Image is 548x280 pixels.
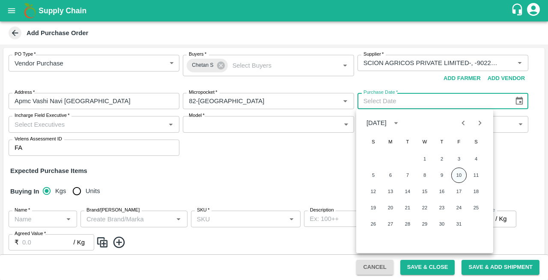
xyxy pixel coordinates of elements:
[189,112,205,119] label: Model
[462,260,539,275] button: Save & Add Shipment
[400,260,455,275] button: Save & Close
[27,30,88,36] b: Add Purchase Order
[400,167,415,183] button: 7
[189,89,217,96] label: Micropocket
[15,238,19,247] p: ₹
[511,3,526,18] div: customer-support
[360,57,500,69] input: Select Supplier
[400,133,415,150] span: Tuesday
[383,133,398,150] span: Monday
[451,133,467,150] span: Friday
[434,167,450,183] button: 9
[451,167,467,183] button: 10
[15,136,62,143] label: Velens Assessment ID
[43,182,107,200] div: buying_in
[451,216,467,232] button: 31
[165,119,176,130] button: Open
[197,207,209,214] label: SKU
[383,216,398,232] button: 27
[21,2,39,19] img: logo
[440,71,484,86] button: Add Farmer
[96,235,109,250] img: CloneIcon
[434,216,450,232] button: 30
[2,1,21,21] button: open drawer
[472,115,488,131] button: Next month
[173,213,184,224] button: Open
[340,95,351,107] button: Open
[15,59,63,68] p: Vendor Purchase
[400,200,415,215] button: 21
[417,133,432,150] span: Wednesday
[357,93,508,109] input: Select Date
[383,184,398,199] button: 13
[10,167,87,174] strong: Expected Purchase Items
[451,184,467,199] button: 17
[187,59,227,72] div: Chetan S
[366,184,381,199] button: 12
[15,230,46,237] label: Agreed Value
[9,93,179,109] input: Address
[15,207,30,214] label: Name
[454,207,495,214] label: Target Buying Price
[363,89,398,96] label: Purchase Date
[15,112,69,119] label: Incharge Field Executive
[468,184,484,199] button: 18
[39,6,86,15] b: Supply Chain
[55,186,66,196] span: Kgs
[514,57,525,69] button: Open
[389,116,403,130] button: calendar view is open, switch to year view
[434,184,450,199] button: 16
[363,51,384,58] label: Supplier
[468,167,484,183] button: 11
[366,167,381,183] button: 5
[417,151,432,167] button: 1
[383,167,398,183] button: 6
[86,186,100,196] span: Units
[526,2,541,20] div: account of current user
[83,213,171,224] input: Create Brand/Marka
[15,89,35,96] label: Address
[356,260,393,275] button: Cancel
[383,200,398,215] button: 20
[22,234,74,250] input: 0.0
[468,200,484,215] button: 25
[340,60,351,71] button: Open
[468,151,484,167] button: 4
[434,133,450,150] span: Thursday
[286,213,297,224] button: Open
[185,95,326,107] input: Micropocket
[366,133,381,150] span: Sunday
[189,51,206,58] label: Buyers
[229,60,326,71] input: Select Buyers
[15,51,36,58] label: PO Type
[417,200,432,215] button: 22
[366,200,381,215] button: 19
[451,200,467,215] button: 24
[468,133,484,150] span: Saturday
[455,115,471,131] button: Previous month
[434,151,450,167] button: 2
[417,184,432,199] button: 15
[417,167,432,183] button: 8
[11,213,60,224] input: Name
[11,119,163,130] input: Select Executives
[15,143,22,152] p: FA
[310,207,334,214] label: Description
[417,216,432,232] button: 29
[451,151,467,167] button: 3
[63,213,74,224] button: Open
[400,184,415,199] button: 14
[187,61,218,70] span: Chetan S
[86,207,140,214] label: Brand/[PERSON_NAME]
[495,214,506,223] p: / Kg
[366,216,381,232] button: 26
[74,238,85,247] p: / Kg
[366,118,387,128] div: [DATE]
[7,182,43,200] h6: Buying In
[39,5,511,17] a: Supply Chain
[484,71,528,86] button: Add Vendor
[511,93,527,109] button: Choose date
[400,216,415,232] button: 28
[194,213,284,224] input: SKU
[434,200,450,215] button: 23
